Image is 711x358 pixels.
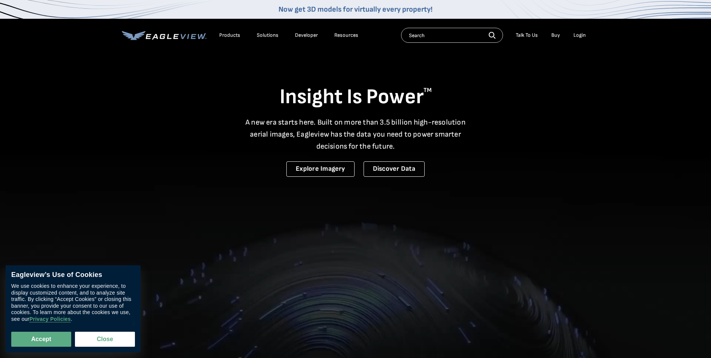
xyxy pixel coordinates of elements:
div: Resources [334,32,358,39]
a: Privacy Policies [29,316,70,322]
div: Solutions [257,32,278,39]
div: Talk To Us [516,32,538,39]
div: Login [573,32,586,39]
h1: Insight Is Power [122,84,590,110]
p: A new era starts here. Built on more than 3.5 billion high-resolution aerial images, Eagleview ha... [241,116,470,152]
input: Search [401,28,503,43]
button: Close [75,332,135,347]
sup: TM [424,87,432,94]
a: Buy [551,32,560,39]
a: Developer [295,32,318,39]
button: Accept [11,332,71,347]
a: Discover Data [364,161,425,177]
a: Explore Imagery [286,161,355,177]
div: Eagleview’s Use of Cookies [11,271,135,279]
div: Products [219,32,240,39]
div: We use cookies to enhance your experience, to display customized content, and to analyze site tra... [11,283,135,322]
a: Now get 3D models for virtually every property! [278,5,433,14]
